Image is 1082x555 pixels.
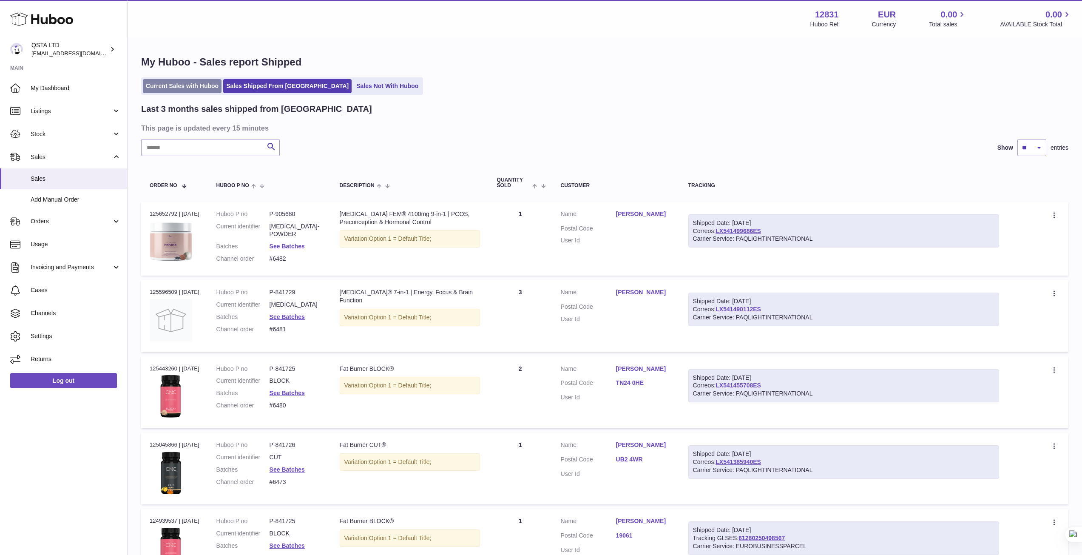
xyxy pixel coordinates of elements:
[616,365,671,373] a: [PERSON_NAME]
[340,309,480,326] div: Variation:
[488,433,552,504] td: 1
[815,9,839,20] strong: 12831
[497,177,531,188] span: Quantity Sold
[693,466,994,474] div: Carrier Service: PAQLIGHTINTERNATIONAL
[561,183,671,188] div: Customer
[688,521,999,555] div: Tracking GLSES:
[616,288,671,296] a: [PERSON_NAME]
[216,517,270,525] dt: Huboo P no
[270,542,305,549] a: See Batches
[150,517,199,525] div: 124939537 | [DATE]
[1000,9,1072,28] a: 0.00 AVAILABLE Stock Total
[340,365,480,373] div: Fat Burner BLOCK®
[353,79,421,93] a: Sales Not With Huboo
[561,546,616,554] dt: User Id
[216,529,270,538] dt: Current identifier
[216,325,270,333] dt: Channel order
[270,377,323,385] dd: BLOCK
[561,441,616,451] dt: Name
[270,365,323,373] dd: P-841725
[340,517,480,525] div: Fat Burner BLOCK®
[929,9,967,28] a: 0.00 Total sales
[693,235,994,243] div: Carrier Service: PAQLIGHTINTERNATIONAL
[143,79,222,93] a: Current Sales with Huboo
[693,374,994,382] div: Shipped Date: [DATE]
[270,243,305,250] a: See Batches
[872,20,896,28] div: Currency
[31,309,121,317] span: Channels
[693,297,994,305] div: Shipped Date: [DATE]
[270,288,323,296] dd: P-841729
[150,183,177,188] span: Order No
[561,365,616,375] dt: Name
[31,41,108,57] div: QSTA LTD
[31,153,112,161] span: Sales
[216,377,270,385] dt: Current identifier
[688,183,999,188] div: Tracking
[31,84,121,92] span: My Dashboard
[561,379,616,389] dt: Postal Code
[929,20,967,28] span: Total sales
[340,230,480,248] div: Variation:
[616,210,671,218] a: [PERSON_NAME]
[561,236,616,245] dt: User Id
[810,20,839,28] div: Huboo Ref
[941,9,957,20] span: 0.00
[488,356,552,428] td: 2
[216,453,270,461] dt: Current identifier
[340,441,480,449] div: Fat Burner CUT®
[150,452,192,494] img: MAIN_2.png
[693,542,994,550] div: Carrier Service: EUROBUSINESSPARCEL
[340,377,480,394] div: Variation:
[31,175,121,183] span: Sales
[369,382,432,389] span: Option 1 = Default Title;
[688,445,999,479] div: Correos:
[216,210,270,218] dt: Huboo P no
[561,288,616,299] dt: Name
[10,43,23,56] img: rodcp10@gmail.com
[340,529,480,547] div: Variation:
[216,301,270,309] dt: Current identifier
[216,242,270,250] dt: Batches
[270,478,323,486] dd: #6473
[31,240,121,248] span: Usage
[141,55,1068,69] h1: My Huboo - Sales report Shipped
[141,123,1066,133] h3: This page is updated every 15 minutes
[688,214,999,248] div: Correos:
[616,517,671,525] a: [PERSON_NAME]
[216,389,270,397] dt: Batches
[693,450,994,458] div: Shipped Date: [DATE]
[270,313,305,320] a: See Batches
[688,369,999,403] div: Correos:
[616,455,671,464] a: UB2 4WR
[561,470,616,478] dt: User Id
[150,365,199,373] div: 125443260 | [DATE]
[31,130,112,138] span: Stock
[270,301,323,309] dd: [MEDICAL_DATA]
[216,542,270,550] dt: Batches
[270,255,323,263] dd: #6482
[150,299,192,342] img: no-photo.jpg
[716,228,761,234] a: LX541499686ES
[270,529,323,538] dd: BLOCK
[270,401,323,410] dd: #6480
[616,532,671,540] a: 19061
[561,393,616,401] dt: User Id
[997,144,1013,152] label: Show
[150,220,192,263] img: B0CKRGHXYC.MAIN.png
[340,288,480,305] div: [MEDICAL_DATA]® 7-in-1 | Energy, Focus & Brain Function
[561,210,616,220] dt: Name
[31,196,121,204] span: Add Manual Order
[31,263,112,271] span: Invoicing and Payments
[270,210,323,218] dd: P-905680
[616,441,671,449] a: [PERSON_NAME]
[141,103,372,115] h2: Last 3 months sales shipped from [GEOGRAPHIC_DATA]
[738,535,785,541] a: 61280250498567
[369,458,432,465] span: Option 1 = Default Title;
[216,222,270,239] dt: Current identifier
[31,355,121,363] span: Returns
[688,293,999,326] div: Correos:
[693,313,994,322] div: Carrier Service: PAQLIGHTINTERNATIONAL
[150,375,192,418] img: MAIN_694b8d7a-404f-4cd2-8dce-65bb47d00cd0.png
[1000,20,1072,28] span: AVAILABLE Stock Total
